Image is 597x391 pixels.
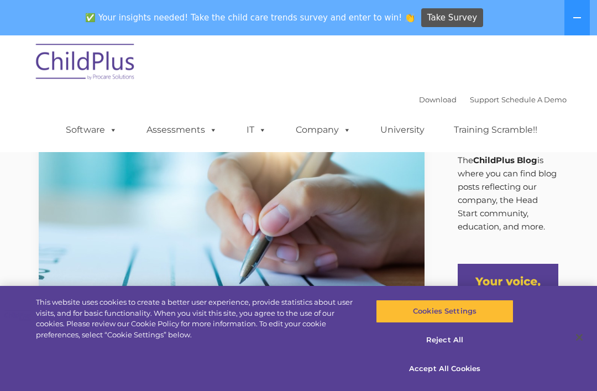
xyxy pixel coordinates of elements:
[235,119,277,141] a: IT
[501,95,567,104] a: Schedule A Demo
[419,95,457,104] a: Download
[376,357,513,380] button: Accept All Cookies
[473,155,537,165] strong: ChildPlus Blog
[55,119,128,141] a: Software
[470,95,499,104] a: Support
[36,297,358,340] div: This website uses cookies to create a better user experience, provide statistics about user visit...
[369,119,436,141] a: University
[427,8,477,28] span: Take Survey
[376,300,513,323] button: Cookies Settings
[285,119,362,141] a: Company
[567,325,591,350] button: Close
[443,119,548,141] a: Training Scramble!!
[135,119,228,141] a: Assessments
[81,7,420,29] span: ✅ Your insights needed! Take the child care trends survey and enter to win! 👏
[421,8,484,28] a: Take Survey
[458,154,559,233] p: The is where you can find blog posts reflecting our company, the Head Start community, education,...
[39,113,425,330] img: Efficiency Boost: ChildPlus Online's Enhanced Family Pre-Application Process - Streamlining Appli...
[376,329,513,352] button: Reject All
[30,36,141,91] img: ChildPlus by Procare Solutions
[419,95,567,104] font: |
